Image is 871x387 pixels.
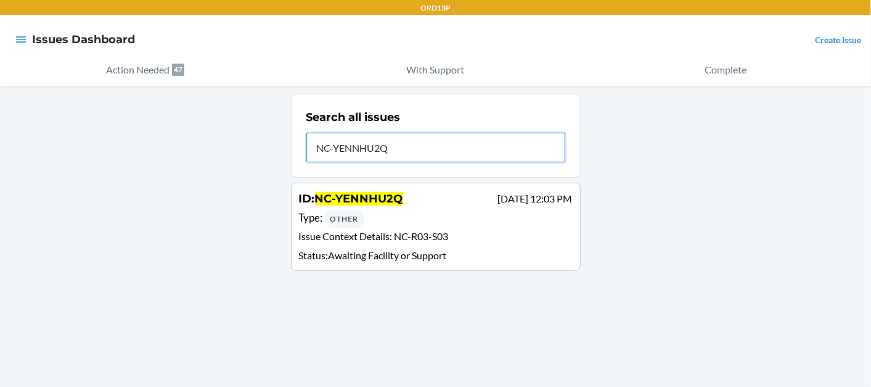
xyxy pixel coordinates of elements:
[325,210,364,228] div: Other
[315,192,403,206] span: NC-YENNHU2Q
[815,35,861,45] a: Create Issue
[498,191,573,206] p: [DATE] 12:03 PM
[395,230,449,242] span: NC-R03-S03
[172,64,184,76] p: 47
[291,183,581,271] a: ID:NC-YENNHU2Q[DATE] 12:03 PMType: OtherIssue Context Details: NC-R03-S03Status:Awaiting Facility...
[299,229,573,247] p: Issue Context Details :
[299,248,573,263] p: Status : Awaiting Facility or Support
[290,54,581,86] button: With Support
[106,62,170,77] p: Action Needed
[420,2,451,14] p: ORD13P
[32,31,135,48] h4: Issues Dashboard
[299,210,573,228] div: Type :
[299,191,403,207] h4: ID :
[306,109,401,125] h2: Search all issues
[581,54,871,86] button: Complete
[705,62,747,77] p: Complete
[407,62,465,77] p: With Support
